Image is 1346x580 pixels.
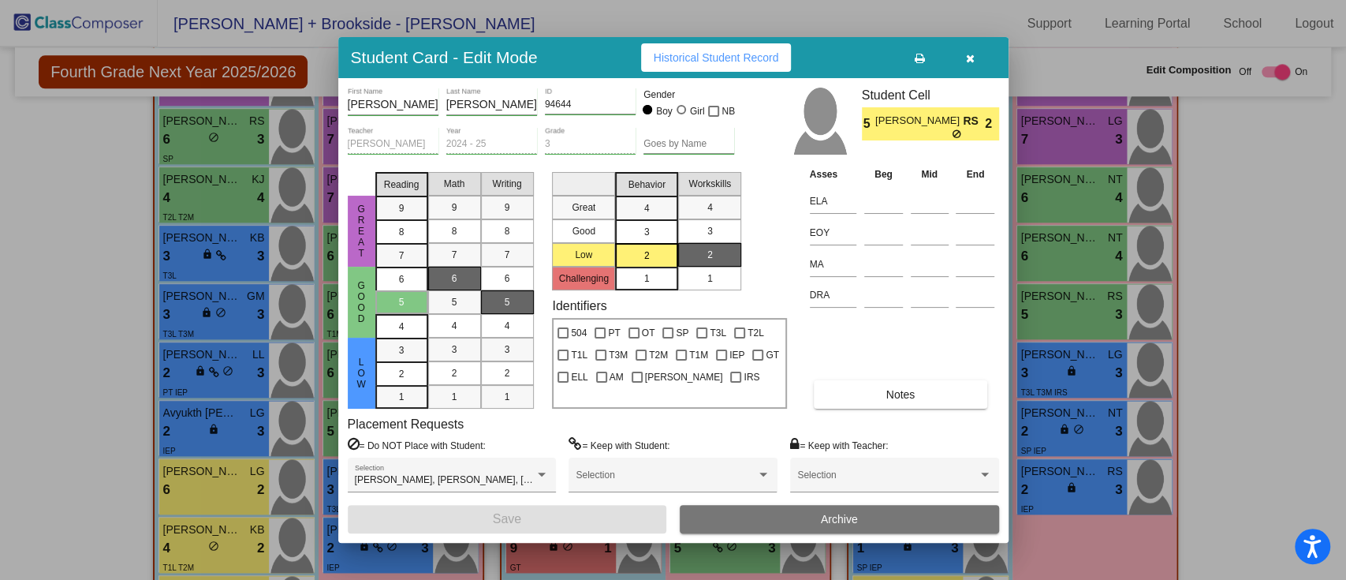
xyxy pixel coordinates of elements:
[505,390,510,404] span: 1
[608,324,620,342] span: PT
[355,474,765,485] span: [PERSON_NAME], [PERSON_NAME], [PERSON_NAME], [PERSON_NAME], [PERSON_NAME]
[399,225,405,239] span: 8
[766,346,779,365] span: GT
[552,298,606,313] label: Identifiers
[354,357,368,390] span: Low
[452,271,457,286] span: 6
[643,88,734,102] mat-label: Gender
[399,249,405,263] span: 7
[710,324,726,342] span: T3L
[446,139,537,150] input: year
[644,249,650,263] span: 2
[452,390,457,404] span: 1
[492,177,521,191] span: Writing
[748,324,764,342] span: T2L
[644,201,650,215] span: 4
[688,177,731,191] span: Workskills
[645,368,723,387] span: [PERSON_NAME]
[493,512,521,526] span: Save
[729,346,744,365] span: IEP
[571,324,587,342] span: 504
[810,253,856,276] input: assessment
[676,324,688,342] span: SP
[860,166,907,183] th: Beg
[810,283,856,307] input: assessment
[654,51,779,64] span: Historical Student Record
[721,102,735,121] span: NB
[963,113,985,129] span: RS
[348,139,438,150] input: teacher
[862,114,875,133] span: 5
[452,200,457,215] span: 9
[649,346,668,365] span: T2M
[680,505,999,533] button: Archive
[886,388,915,401] span: Notes
[610,368,624,387] span: AM
[505,248,510,262] span: 7
[452,366,457,380] span: 2
[399,367,405,381] span: 2
[452,248,457,262] span: 7
[452,342,457,357] span: 3
[452,295,457,309] span: 5
[399,201,405,215] span: 9
[444,177,465,191] span: Math
[644,271,650,286] span: 1
[862,88,999,103] h3: Student Cell
[571,346,587,365] span: T1L
[875,113,963,129] span: [PERSON_NAME]
[399,320,405,334] span: 4
[354,204,368,259] span: Great
[707,200,713,215] span: 4
[452,224,457,238] span: 8
[545,139,636,150] input: grade
[399,272,405,286] span: 6
[707,271,713,286] span: 1
[655,104,673,118] div: Boy
[689,104,705,118] div: Girl
[569,437,669,453] label: = Keep with Student:
[609,346,628,365] span: T3M
[399,295,405,309] span: 5
[689,346,708,365] span: T1M
[643,139,734,150] input: goes by name
[505,224,510,238] span: 8
[642,324,655,342] span: OT
[384,178,419,192] span: Reading
[354,280,368,324] span: Good
[821,513,858,526] span: Archive
[399,343,405,357] span: 3
[810,189,856,213] input: assessment
[348,417,464,432] label: Placement Requests
[628,178,666,192] span: Behavior
[545,99,636,110] input: Enter ID
[351,47,538,67] h3: Student Card - Edit Mode
[399,390,405,404] span: 1
[505,319,510,333] span: 4
[505,200,510,215] span: 9
[348,437,486,453] label: = Do NOT Place with Student:
[505,366,510,380] span: 2
[744,368,759,387] span: IRS
[707,248,713,262] span: 2
[907,166,953,183] th: Mid
[810,221,856,245] input: assessment
[505,342,510,357] span: 3
[505,271,510,286] span: 6
[452,319,457,333] span: 4
[707,224,713,238] span: 3
[571,368,587,387] span: ELL
[985,114,998,133] span: 2
[814,380,987,409] button: Notes
[348,505,667,533] button: Save
[505,295,510,309] span: 5
[806,166,860,183] th: Asses
[641,43,792,72] button: Historical Student Record
[644,225,650,239] span: 3
[952,166,998,183] th: End
[790,437,888,453] label: = Keep with Teacher:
